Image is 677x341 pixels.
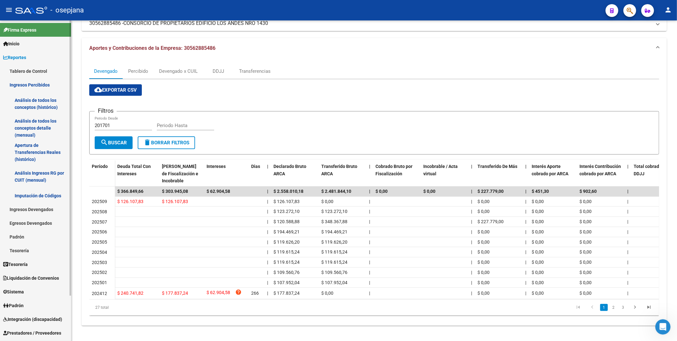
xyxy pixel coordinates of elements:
span: | [525,199,526,204]
datatable-header-cell: Transferido De Más [475,160,523,188]
mat-expansion-panel-header: Aportes y Contribuciones de la Empresa: 30562885486 [82,38,667,58]
li: page 1 [599,302,609,313]
mat-icon: person [664,6,672,14]
span: Período [92,164,108,169]
span: | [525,209,526,214]
span: | [627,291,628,296]
span: | [471,260,472,265]
span: $ 0,00 [579,209,592,214]
span: $ 0,00 [423,189,435,194]
span: $ 119.615,24 [321,249,347,254]
span: $ 0,00 [477,249,490,254]
span: $ 0,00 [532,249,544,254]
span: | [627,219,628,224]
span: $ 0,00 [532,219,544,224]
span: | [471,219,472,224]
span: 202508 [92,209,107,214]
span: $ 194.469,21 [321,229,347,234]
span: | [369,229,370,234]
span: | [525,189,527,194]
span: $ 0,00 [579,249,592,254]
a: go to previous page [586,304,598,311]
datatable-header-cell: Declarado Bruto ARCA [271,160,319,188]
span: $ 119.626,20 [273,239,300,245]
span: $ 0,00 [321,291,333,296]
span: $ 0,00 [532,260,544,265]
span: $ 0,00 [477,260,490,265]
li: page 2 [609,302,618,313]
span: | [627,199,628,204]
mat-icon: cloud_download [94,86,102,94]
span: | [525,280,526,285]
datatable-header-cell: | [367,160,373,188]
datatable-header-cell: | [625,160,631,188]
span: Borrar Filtros [143,140,189,146]
h3: Filtros [95,106,117,115]
span: Intereses [207,164,226,169]
span: $ 0,00 [532,209,544,214]
span: $ 126.107,83 [117,199,143,204]
span: | [627,164,629,169]
span: $ 0,00 [532,291,544,296]
span: Declarado Bruto ARCA [273,164,306,176]
span: $ 0,00 [477,270,490,275]
span: | [369,219,370,224]
span: | [627,209,628,214]
span: $ 109.560,76 [273,270,300,275]
span: $ 303.945,08 [162,189,188,194]
span: | [267,280,268,285]
span: | [627,270,628,275]
span: $ 0,00 [532,199,544,204]
span: CONSORCIO DE PROPIETARIOS EDIFICIO LOS ANDES NRO 1430 [123,20,268,27]
span: | [471,229,472,234]
span: $ 2.481.844,10 [321,189,351,194]
span: $ 123.272,10 [321,209,347,214]
span: $ 0,00 [477,239,490,245]
span: | [471,199,472,204]
datatable-header-cell: | [265,160,271,188]
span: | [267,260,268,265]
span: | [369,270,370,275]
span: | [471,189,472,194]
span: 202412 [92,291,107,296]
div: Percibido [128,68,149,75]
span: $ 0,00 [477,229,490,234]
span: $ 0,00 [579,239,592,245]
span: $ 0,00 [477,291,490,296]
div: Devengado [94,68,118,75]
span: Transferido De Más [477,164,517,169]
span: $ 119.615,24 [273,260,300,265]
a: go to first page [572,304,584,311]
span: 202505 [92,239,107,245]
span: | [525,164,527,169]
span: 202504 [92,250,107,255]
span: Tesorería [3,261,28,268]
span: $ 0,00 [579,291,592,296]
span: $ 451,30 [532,189,549,194]
span: | [267,189,268,194]
span: | [471,239,472,245]
div: DDJJ [213,68,224,75]
span: - osepjana [50,3,84,17]
span: | [267,199,268,204]
span: | [525,239,526,245]
span: $ 62.904,58 [207,189,230,194]
span: Firma Express [3,27,36,34]
span: | [369,189,370,194]
span: | [627,280,628,285]
span: Deuda Total Con Intereses [117,164,151,176]
span: $ 0,00 [477,209,490,214]
span: Transferido Bruto ARCA [321,164,357,176]
span: $ 0,00 [579,270,592,275]
span: Incobrable / Acta virtual [423,164,458,176]
i: help [235,289,242,295]
span: $ 0,00 [477,199,490,204]
a: 2 [610,304,617,311]
span: | [267,239,268,245]
span: Buscar [100,140,127,146]
datatable-header-cell: | [523,160,529,188]
span: $ 119.626,20 [321,239,347,245]
span: Interés Aporte cobrado por ARCA [532,164,568,176]
span: | [369,209,370,214]
span: $ 0,00 [532,239,544,245]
